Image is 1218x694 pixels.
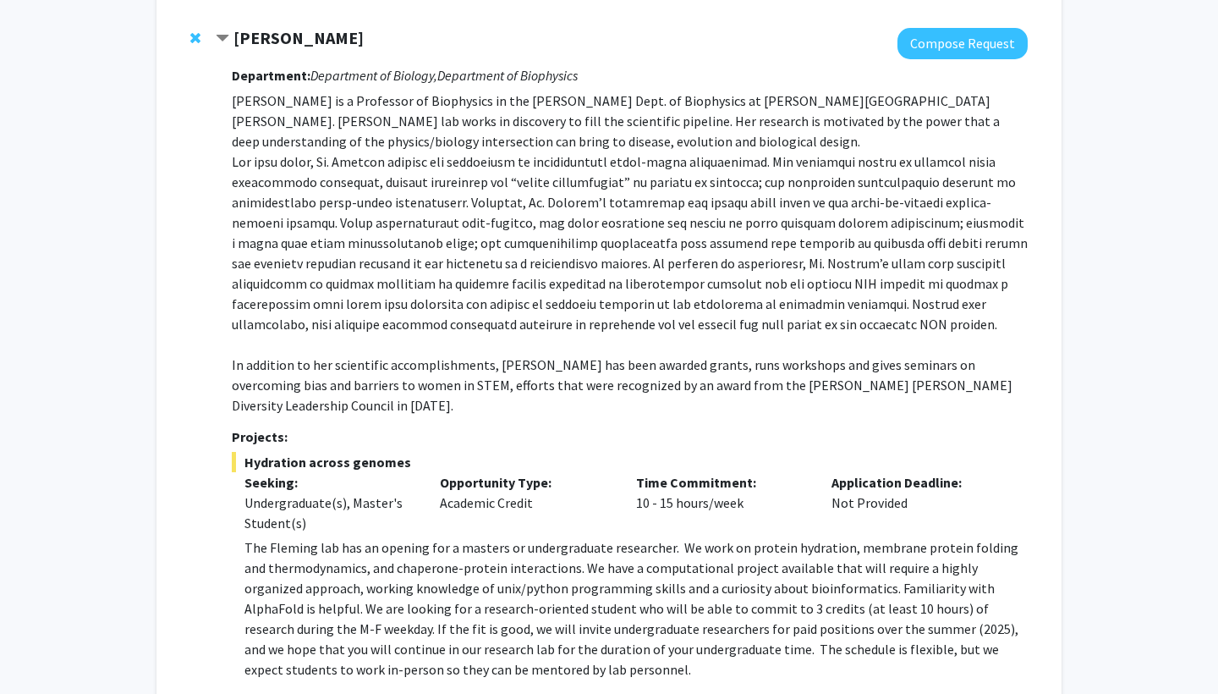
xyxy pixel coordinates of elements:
[244,472,415,493] p: Seeking:
[216,32,229,46] span: Contract Karen Fleming Bookmark
[437,67,578,84] i: Department of Biophysics
[623,472,820,533] div: 10 - 15 hours/week
[13,618,72,681] iframe: Chat
[244,493,415,533] div: Undergraduate(s), Master's Student(s)
[232,428,288,445] strong: Projects:
[831,472,1002,493] p: Application Deadline:
[427,472,623,533] div: Academic Credit
[232,67,310,84] strong: Department:
[440,472,611,493] p: Opportunity Type:
[310,67,437,84] i: Department of Biology,
[232,91,1028,416] p: [PERSON_NAME] is a Professor of Biophysics in the [PERSON_NAME] Dept. of Biophysics at [PERSON_NA...
[233,27,364,48] strong: [PERSON_NAME]
[897,28,1028,59] button: Compose Request to Karen Fleming
[636,472,807,493] p: Time Commitment:
[190,31,200,45] span: Remove Karen Fleming from bookmarks
[819,472,1015,533] div: Not Provided
[232,452,1028,472] span: Hydration across genomes
[244,537,1028,680] p: The Fleming lab has an opening for a masters or undergraduate researcher. We work on protein hydr...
